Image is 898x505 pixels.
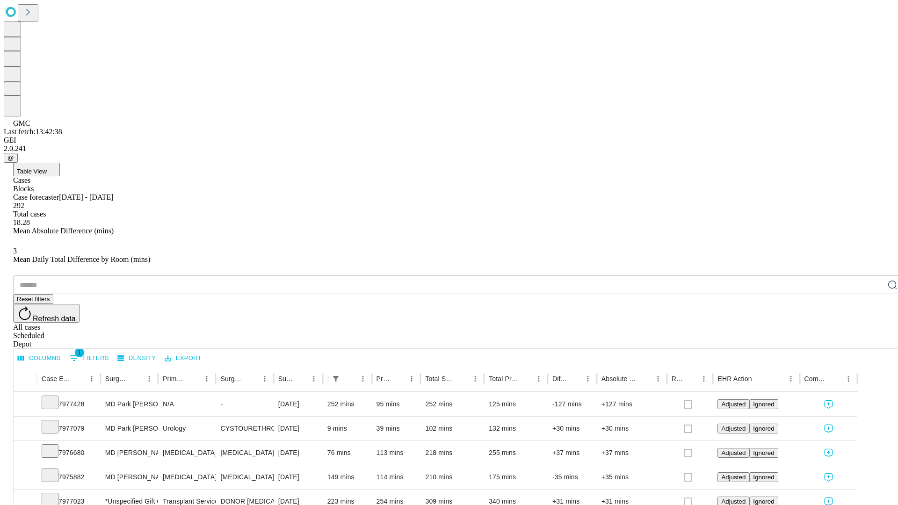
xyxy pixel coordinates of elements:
button: Sort [343,372,356,385]
span: Mean Absolute Difference (mins) [13,227,114,235]
div: 7976680 [42,441,96,465]
div: - [220,392,268,416]
span: 1 [75,348,84,357]
div: 125 mins [489,392,543,416]
button: Adjusted [717,424,749,433]
div: [DATE] [278,441,318,465]
span: 292 [13,202,24,209]
span: GMC [13,119,30,127]
button: Expand [18,421,32,437]
span: Reset filters [17,296,50,303]
span: Mean Daily Total Difference by Room (mins) [13,255,150,263]
div: Comments [804,375,828,382]
button: Ignored [749,448,778,458]
div: 218 mins [425,441,479,465]
span: Last fetch: 13:42:38 [4,128,62,136]
div: 76 mins [327,441,367,465]
div: 252 mins [425,392,479,416]
button: Sort [245,372,258,385]
span: @ [7,154,14,161]
span: Table View [17,168,47,175]
div: 210 mins [425,465,479,489]
button: Table View [13,163,60,176]
div: Case Epic Id [42,375,71,382]
button: Select columns [15,351,63,366]
button: Sort [72,372,85,385]
div: Surgeon Name [105,375,129,382]
button: Show filters [329,372,342,385]
button: Menu [581,372,594,385]
button: Menu [469,372,482,385]
span: Refresh data [33,315,76,323]
button: Menu [697,372,710,385]
button: Expand [18,469,32,486]
div: 175 mins [489,465,543,489]
span: Adjusted [721,474,746,481]
button: Expand [18,397,32,413]
button: Adjusted [717,448,749,458]
div: Primary Service [163,375,186,382]
div: [MEDICAL_DATA] [163,441,211,465]
div: 132 mins [489,417,543,440]
div: -127 mins [552,392,592,416]
button: Sort [829,372,842,385]
div: MD Park [PERSON_NAME] [105,392,153,416]
button: Sort [392,372,405,385]
span: Adjusted [721,449,746,456]
button: Menu [143,372,156,385]
div: Absolute Difference [601,375,637,382]
div: MD [PERSON_NAME] Md [105,465,153,489]
button: Ignored [749,424,778,433]
div: Resolved in EHR [672,375,684,382]
button: Menu [652,372,665,385]
span: Adjusted [721,498,746,505]
div: [DATE] [278,392,318,416]
button: Menu [356,372,369,385]
button: @ [4,153,18,163]
div: 2.0.241 [4,144,894,153]
button: Sort [519,372,532,385]
div: 252 mins [327,392,367,416]
div: Total Predicted Duration [489,375,518,382]
div: 7977428 [42,392,96,416]
div: CYSTOURETHROSCOPY WITH INSERTION URETERAL [MEDICAL_DATA] [220,417,268,440]
div: -35 mins [552,465,592,489]
button: Adjusted [717,399,749,409]
button: Density [115,351,159,366]
button: Menu [842,372,855,385]
button: Menu [307,372,320,385]
div: GEI [4,136,894,144]
div: Total Scheduled Duration [425,375,455,382]
span: [DATE] - [DATE] [59,193,113,201]
div: [MEDICAL_DATA] [220,441,268,465]
span: Ignored [753,474,774,481]
div: [DATE] [278,465,318,489]
div: +35 mins [601,465,662,489]
div: N/A [163,392,211,416]
div: [MEDICAL_DATA] PLACEMENT [MEDICAL_DATA] [220,465,268,489]
div: +37 mins [552,441,592,465]
div: Surgery Name [220,375,244,382]
button: Sort [187,372,200,385]
button: Menu [532,372,545,385]
button: Sort [684,372,697,385]
div: [MEDICAL_DATA] [163,465,211,489]
button: Sort [638,372,652,385]
span: Ignored [753,449,774,456]
div: 102 mins [425,417,479,440]
span: 18.28 [13,218,30,226]
button: Sort [568,372,581,385]
div: +127 mins [601,392,662,416]
div: 255 mins [489,441,543,465]
button: Menu [405,372,418,385]
div: Urology [163,417,211,440]
span: Adjusted [721,425,746,432]
button: Sort [753,372,766,385]
span: Case forecaster [13,193,59,201]
button: Menu [85,372,98,385]
div: 114 mins [377,465,416,489]
button: Sort [294,372,307,385]
div: 7975882 [42,465,96,489]
div: Predicted In Room Duration [377,375,391,382]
